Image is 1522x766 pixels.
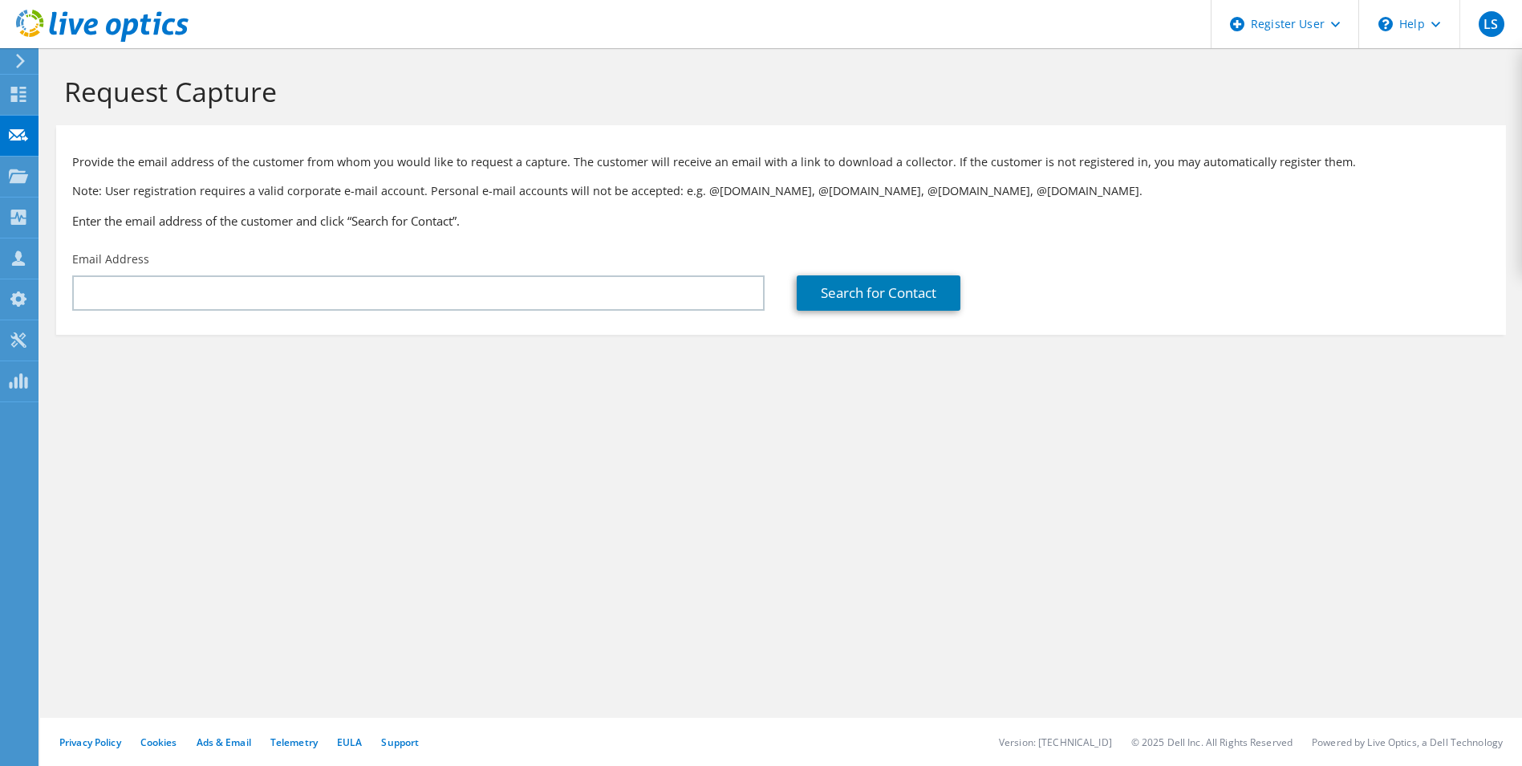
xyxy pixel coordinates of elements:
[72,212,1490,230] h3: Enter the email address of the customer and click “Search for Contact”.
[1378,17,1393,31] svg: \n
[270,735,318,749] a: Telemetry
[72,251,149,267] label: Email Address
[197,735,251,749] a: Ads & Email
[59,735,121,749] a: Privacy Policy
[72,182,1490,200] p: Note: User registration requires a valid corporate e-mail account. Personal e-mail accounts will ...
[72,153,1490,171] p: Provide the email address of the customer from whom you would like to request a capture. The cust...
[140,735,177,749] a: Cookies
[797,275,960,311] a: Search for Contact
[999,735,1112,749] li: Version: [TECHNICAL_ID]
[1312,735,1503,749] li: Powered by Live Optics, a Dell Technology
[64,75,1490,108] h1: Request Capture
[337,735,362,749] a: EULA
[1479,11,1504,37] span: LS
[381,735,419,749] a: Support
[1131,735,1293,749] li: © 2025 Dell Inc. All Rights Reserved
